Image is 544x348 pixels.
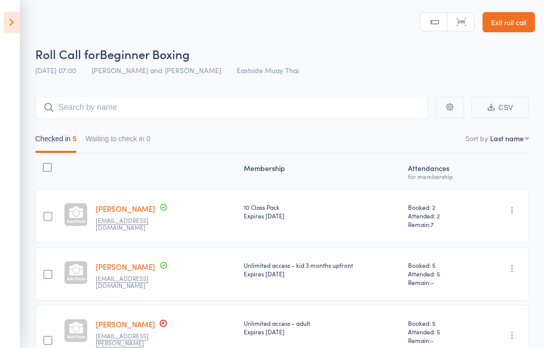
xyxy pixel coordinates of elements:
[408,319,474,327] span: Booked: 5
[244,261,399,278] div: Unlimited access - kid 3 months upfront
[490,133,524,143] div: Last name
[408,203,474,211] span: Booked: 2
[100,45,190,62] span: Beginner Boxing
[431,220,434,228] span: 7
[408,327,474,336] span: Attended: 5
[240,158,403,185] div: Membership
[35,65,76,75] span: [DATE] 07:00
[404,158,478,185] div: Atten­dances
[147,135,151,143] div: 0
[96,261,155,272] a: [PERSON_NAME]
[96,203,155,214] a: [PERSON_NAME]
[408,278,474,286] span: Remain:
[483,12,535,32] a: Exit roll call
[73,135,77,143] div: 5
[35,130,77,153] button: Checked in5
[244,203,399,220] div: 10 Class Pack
[35,45,100,62] span: Roll Call for
[431,336,434,344] span: -
[465,133,488,143] label: Sort by
[471,97,529,119] button: CSV
[237,65,299,75] span: Eastside Muay Thai
[35,96,428,119] input: Search by name
[408,269,474,278] span: Attended: 5
[244,319,399,336] div: Unlimited access - adult
[92,65,221,75] span: [PERSON_NAME] and [PERSON_NAME]
[244,327,399,336] div: Expires [DATE]
[408,173,474,180] div: for membership
[96,275,161,289] small: rehan.kjhan123456900@gmail.com
[244,269,399,278] div: Expires [DATE]
[408,261,474,269] span: Booked: 5
[408,220,474,228] span: Remain:
[96,217,161,231] small: davecavanna84@hotmail.com
[408,336,474,344] span: Remain:
[431,278,434,286] span: -
[86,130,151,153] button: Waiting to check in0
[408,211,474,220] span: Attended: 2
[96,319,155,329] a: [PERSON_NAME]
[244,211,399,220] div: Expires [DATE]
